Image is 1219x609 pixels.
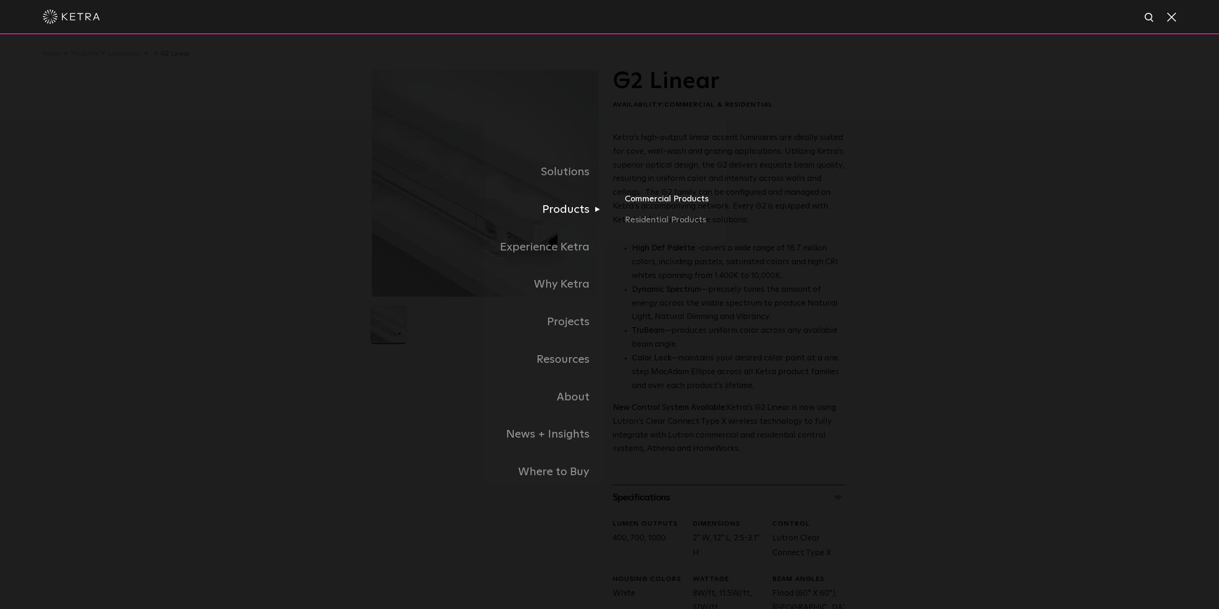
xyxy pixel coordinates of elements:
[371,303,609,341] a: Projects
[371,191,609,229] a: Products
[371,341,609,379] a: Resources
[371,153,848,491] div: Navigation Menu
[625,213,848,227] a: Residential Products
[1144,12,1156,24] img: search icon
[371,266,609,303] a: Why Ketra
[371,416,609,453] a: News + Insights
[625,192,848,213] a: Commercial Products
[371,453,609,491] a: Where to Buy
[371,153,609,191] a: Solutions
[371,229,609,266] a: Experience Ketra
[43,10,100,24] img: ketra-logo-2019-white
[371,379,609,416] a: About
